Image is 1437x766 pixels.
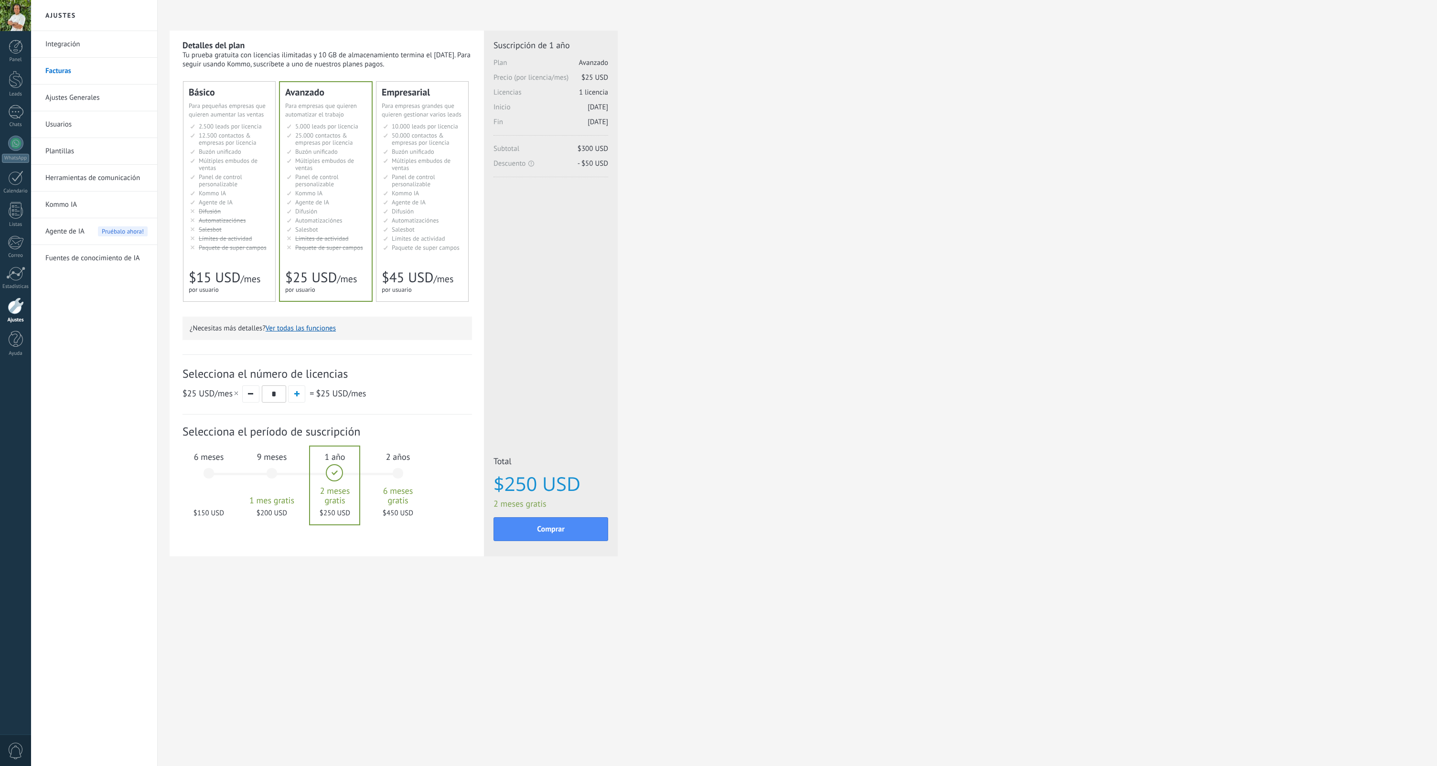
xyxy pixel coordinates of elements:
div: Básico [189,87,270,97]
span: $150 USD [183,509,235,518]
li: Agente de IA [31,218,157,245]
span: Total [493,456,608,469]
li: Ajustes Generales [31,85,157,111]
span: Inicio [493,103,608,117]
span: Subtotal [493,144,608,159]
a: Agente de IA Pruébalo ahora! [45,218,148,245]
span: [DATE] [588,117,608,127]
span: Comprar [537,526,565,532]
span: 10.000 leads por licencia [392,122,458,130]
span: Límites de actividad [295,234,349,243]
span: Límites de actividad [199,234,252,243]
span: Para pequeñas empresas que quieren aumentar las ventas [189,102,266,118]
a: Usuarios [45,111,148,138]
span: [DATE] [588,103,608,112]
span: Panel de control personalizable [199,173,242,188]
div: Avanzado [285,87,366,97]
span: 1 mes gratis [246,496,298,505]
span: Buzón unificado [199,148,241,156]
span: Agente de IA [45,218,85,245]
span: Agente de IA [392,198,426,206]
span: Automatizaciónes [392,216,439,224]
span: /mes [316,388,366,399]
div: Leads [2,91,30,97]
span: 25.000 contactos & empresas por licencia [295,131,353,147]
span: Pruébalo ahora! [98,226,148,236]
span: Difusión [295,207,317,215]
div: Ajustes [2,317,30,323]
b: Detalles del plan [182,40,245,51]
span: Para empresas grandes que quieren gestionar varios leads [382,102,461,118]
li: Herramientas de comunicación [31,165,157,191]
span: /mes [433,273,453,285]
span: Kommo IA [199,189,226,197]
span: Fin [493,117,608,132]
span: Suscripción de 1 año [493,40,608,51]
span: Licencias [493,88,608,103]
span: 1 año [309,451,361,462]
a: Integración [45,31,148,58]
div: Chats [2,122,30,128]
span: Paquete de super campos [199,244,267,252]
span: $15 USD [189,268,240,287]
span: 6 meses [183,451,235,462]
span: 2 meses gratis [493,498,608,509]
a: Herramientas de comunicación [45,165,148,191]
a: Ajustes Generales [45,85,148,111]
li: Plantillas [31,138,157,165]
div: Correo [2,253,30,259]
span: Salesbot [199,225,222,234]
span: $45 USD [382,268,433,287]
span: $25 USD [285,268,337,287]
span: $250 USD [309,509,361,518]
span: $25 USD [316,388,348,399]
span: = [310,388,314,399]
div: Listas [2,222,30,228]
span: Paquete de super campos [392,244,460,252]
span: /mes [337,273,357,285]
span: Automatizaciónes [295,216,343,224]
div: Ayuda [2,351,30,357]
span: Plan [493,58,608,73]
span: $200 USD [246,509,298,518]
span: Difusión [199,207,221,215]
span: 5.000 leads por licencia [295,122,358,130]
button: Ver todas las funciones [266,324,336,333]
span: $450 USD [372,509,424,518]
span: Panel de control personalizable [295,173,339,188]
a: Plantillas [45,138,148,165]
button: Comprar [493,517,608,541]
span: por usuario [285,286,315,294]
span: Precio (por licencia/mes) [493,73,608,88]
div: Panel [2,57,30,63]
span: Descuento [493,159,608,168]
span: $25 USD [182,388,214,399]
span: /mes [182,388,240,399]
span: por usuario [189,286,219,294]
p: ¿Necesitas más detalles? [190,324,465,333]
span: 6 meses gratis [372,486,424,505]
li: Kommo IA [31,191,157,218]
span: Buzón unificado [392,148,434,156]
span: 2.500 leads por licencia [199,122,262,130]
span: Avanzado [579,58,608,67]
span: Automatizaciónes [199,216,246,224]
li: Facturas [31,58,157,85]
span: Múltiples embudos de ventas [295,157,354,172]
span: Paquete de super campos [295,244,363,252]
span: $250 USD [493,473,608,494]
span: Salesbot [295,225,318,234]
span: 2 años [372,451,424,462]
span: Selecciona el número de licencias [182,366,472,381]
span: Agente de IA [295,198,329,206]
span: $300 USD [578,144,608,153]
div: Calendario [2,188,30,194]
span: - $50 USD [578,159,608,168]
span: /mes [240,273,260,285]
span: Buzón unificado [295,148,338,156]
li: Usuarios [31,111,157,138]
div: WhatsApp [2,154,29,163]
span: 1 licencia [579,88,608,97]
span: Agente de IA [199,198,233,206]
span: Salesbot [392,225,415,234]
